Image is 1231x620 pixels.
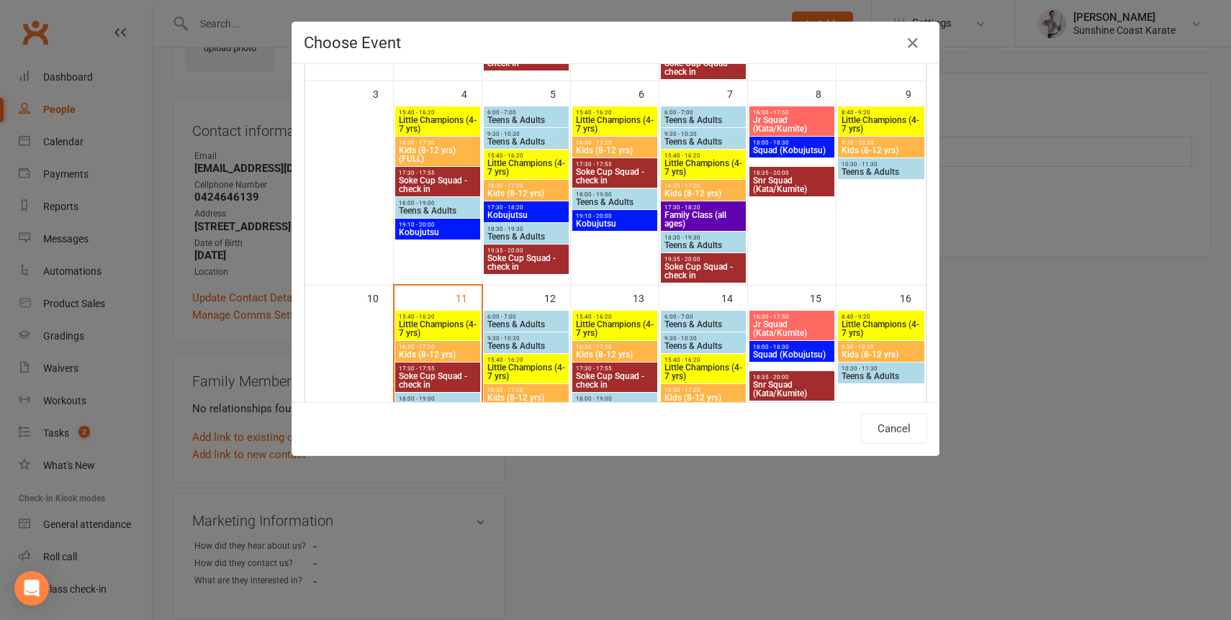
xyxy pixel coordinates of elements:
[487,183,566,189] span: 16:30 - 17:20
[456,286,482,309] div: 11
[575,198,654,206] span: Teens & Adults
[487,109,566,116] span: 6:00 - 7:00
[906,81,926,105] div: 9
[664,363,743,380] span: Little Champions (4-7 yrs)
[575,146,654,155] span: Kids (8-12 yrs)
[304,34,927,52] h4: Choose Event
[752,320,831,337] span: Jr Squad (Kata/Kumite)
[639,81,659,105] div: 6
[841,314,921,320] span: 8:40 - 9:20
[633,286,659,309] div: 13
[664,137,743,146] span: Teens & Adults
[861,414,927,444] button: Cancel
[575,161,654,168] span: 17:30 - 17:55
[487,131,566,137] span: 9:30 - 10:30
[901,32,924,55] button: Close
[664,211,743,228] span: Family Class (all ages)
[544,286,570,309] div: 12
[752,176,831,193] span: Snr Squad (Kata/Kumite)
[664,256,743,263] span: 19:35 - 20:00
[398,116,477,133] span: Little Champions (4-7 yrs)
[816,81,836,105] div: 8
[373,81,393,105] div: 3
[575,168,654,185] span: Soke Cup Squad - check in
[752,314,831,320] span: 16:30 - 17:50
[664,241,743,250] span: Teens & Adults
[841,140,921,146] span: 9:30 - 10:20
[575,365,654,372] span: 17:30 - 17:55
[664,342,743,350] span: Teens & Adults
[398,146,477,163] span: Kids (8-12 yrs) (FULL)
[487,204,566,211] span: 17:30 - 18:20
[841,344,921,350] span: 9:30 - 10:20
[487,159,566,176] span: Little Champions (4-7 yrs)
[398,170,477,176] span: 17:30 - 17:55
[398,365,477,372] span: 17:30 - 17:55
[664,234,743,241] span: 18:30 - 19:30
[664,393,743,402] span: Kids (8-12 yrs)
[398,350,477,359] span: Kids (8-12 yrs)
[575,213,654,219] span: 19:10 - 20:00
[841,320,921,337] span: Little Champions (4-7 yrs)
[721,286,747,309] div: 14
[398,176,477,193] span: Soke Cup Squad - check in
[752,170,831,176] span: 18:35 - 20:00
[664,59,743,76] span: Soke Cup Squad - check in
[752,374,831,380] span: 18:35 - 20:00
[841,146,921,155] span: Kids (8-12 yrs)
[398,402,477,411] span: Teens & Adults
[487,393,566,402] span: Kids (8-12 yrs)
[664,116,743,124] span: Teens & Adults
[398,344,477,350] span: 16:30 - 17:20
[487,357,566,363] span: 15:40 - 16:20
[398,200,477,206] span: 18:00 - 19:00
[664,131,743,137] span: 9:30 - 10:30
[487,152,566,159] span: 15:40 - 16:20
[487,247,566,254] span: 19:35 - 20:00
[664,109,743,116] span: 6:00 - 7:00
[664,320,743,329] span: Teens & Adults
[664,183,743,189] span: 16:30 - 17:20
[487,387,566,393] span: 16:30 - 17:20
[575,191,654,198] span: 18:00 - 19:00
[487,320,566,329] span: Teens & Adults
[487,116,566,124] span: Teens & Adults
[487,232,566,241] span: Teens & Adults
[487,342,566,350] span: Teens & Adults
[398,314,477,320] span: 15:40 - 16:20
[487,226,566,232] span: 18:30 - 19:30
[487,314,566,320] span: 6:00 - 7:00
[664,263,743,280] span: Soke Cup Squad - check in
[664,152,743,159] span: 15:40 - 16:20
[900,286,926,309] div: 16
[752,146,831,155] span: Squad (Kobujutsu)
[752,140,831,146] span: 18:00 - 18:30
[461,81,482,105] div: 4
[841,372,921,380] span: Teens & Adults
[841,116,921,133] span: Little Champions (4-7 yrs)
[575,219,654,228] span: Kobujutsu
[841,365,921,372] span: 10:30 - 11:30
[575,344,654,350] span: 16:30 - 17:20
[487,254,566,271] span: Soke Cup Squad - check in
[550,81,570,105] div: 5
[752,109,831,116] span: 16:30 - 17:50
[398,140,477,146] span: 16:30 - 17:20
[575,116,654,133] span: Little Champions (4-7 yrs)
[487,189,566,198] span: Kids (8-12 yrs)
[752,380,831,398] span: Snr Squad (Kata/Kumite)
[841,109,921,116] span: 8:40 - 9:20
[664,335,743,342] span: 9:30 - 10:30
[664,159,743,176] span: Little Champions (4-7 yrs)
[398,396,477,402] span: 18:00 - 19:00
[575,402,654,411] span: Teens & Adults
[575,396,654,402] span: 18:00 - 19:00
[664,204,743,211] span: 17:30 - 18:20
[664,189,743,198] span: Kids (8-12 yrs)
[398,320,477,337] span: Little Champions (4-7 yrs)
[575,140,654,146] span: 16:30 - 17:20
[487,335,566,342] span: 9:30 - 10:30
[841,168,921,176] span: Teens & Adults
[575,314,654,320] span: 15:40 - 16:20
[398,228,477,237] span: Kobujutsu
